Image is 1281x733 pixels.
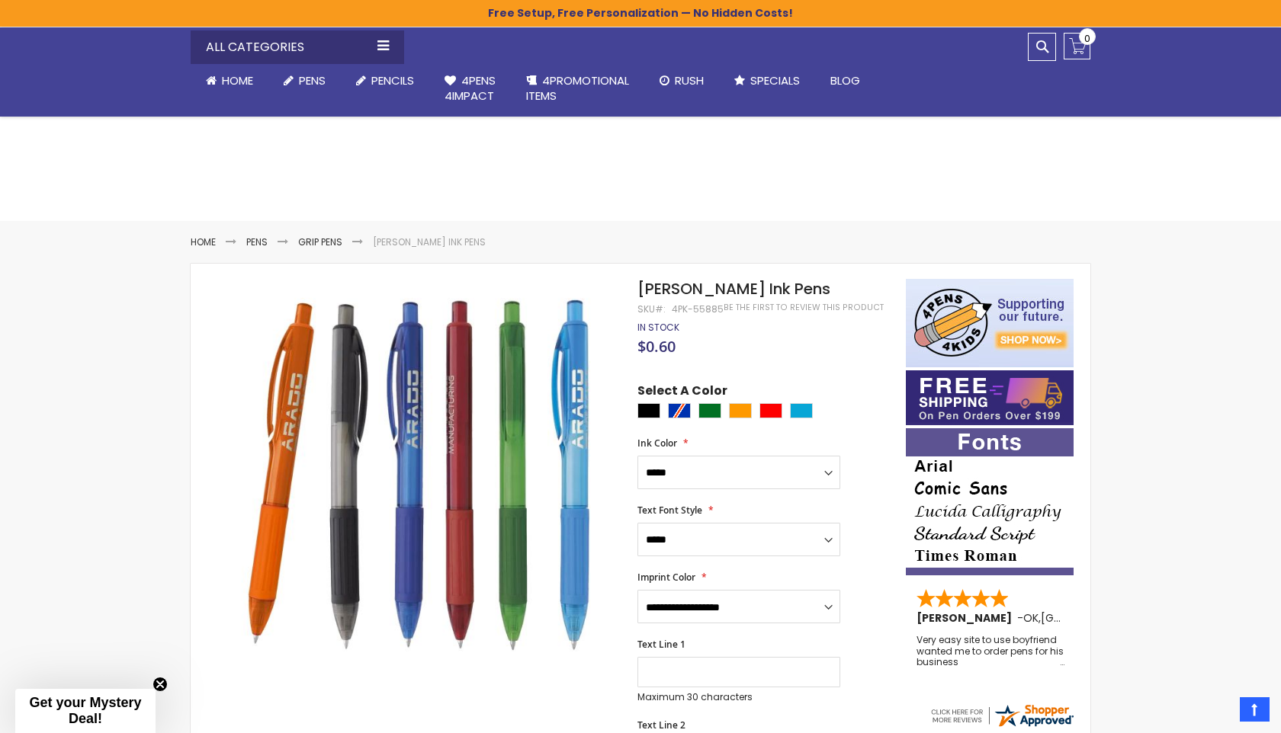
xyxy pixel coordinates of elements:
div: Very easy site to use boyfriend wanted me to order pens for his business [917,635,1064,667]
img: font-personalization-examples [906,428,1074,575]
span: Get your Mystery Deal! [29,695,141,726]
div: Availability [637,322,679,334]
a: Pens [268,64,341,98]
div: 4PK-55885 [672,303,724,315]
a: Specials [719,64,815,98]
span: 0 [1084,31,1090,46]
div: Turquoise [790,403,813,418]
span: Pencils [371,72,414,88]
a: 4PROMOTIONALITEMS [511,64,644,114]
img: 4pens 4 kids [906,279,1074,367]
a: Blog [815,64,875,98]
strong: SKU [637,302,666,315]
a: Top [1240,697,1270,722]
div: Red [759,403,782,418]
span: [PERSON_NAME] Ink Pens [637,278,830,299]
button: Close teaser [152,677,168,692]
span: 4PROMOTIONAL ITEMS [526,72,629,104]
span: Blog [830,72,860,88]
span: Select A Color [637,383,727,403]
span: [GEOGRAPHIC_DATA] [1041,610,1153,626]
a: 4pens.com certificate URL [929,719,1075,732]
a: Home [191,235,216,248]
p: Maximum 30 characters [637,691,840,703]
span: Imprint Color [637,571,695,584]
a: Home [191,64,268,98]
span: $0.60 [637,336,676,357]
a: Grip Pens [298,235,342,248]
div: Green [698,403,721,418]
span: Text Font Style [637,504,702,517]
a: Rush [644,64,719,98]
img: 4pens.com widget logo [929,702,1075,729]
span: OK [1023,610,1039,626]
span: Specials [750,72,800,88]
span: Ink Color [637,437,677,450]
span: Home [222,72,253,88]
span: Text Line 1 [637,638,685,651]
a: Pencils [341,64,429,98]
div: Black [637,403,660,418]
span: [PERSON_NAME] [917,610,1017,626]
span: Pens [299,72,326,88]
li: [PERSON_NAME] Ink Pens [373,236,486,248]
a: 4Pens4impact [429,64,511,114]
span: Rush [675,72,704,88]
div: All Categories [191,30,404,64]
span: Text Line 2 [637,719,685,731]
img: Free shipping on orders over $199 [906,370,1074,425]
a: Pens [246,235,268,248]
img: Cliff Gel Ink Pens [221,277,617,672]
div: Get your Mystery Deal!Close teaser [15,689,156,733]
div: Orange [729,403,752,418]
a: Be the first to review this product [724,302,884,313]
span: In stock [637,321,679,334]
span: 4Pens 4impact [445,72,496,104]
a: 0 [1064,33,1090,59]
span: - , [1017,610,1153,626]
